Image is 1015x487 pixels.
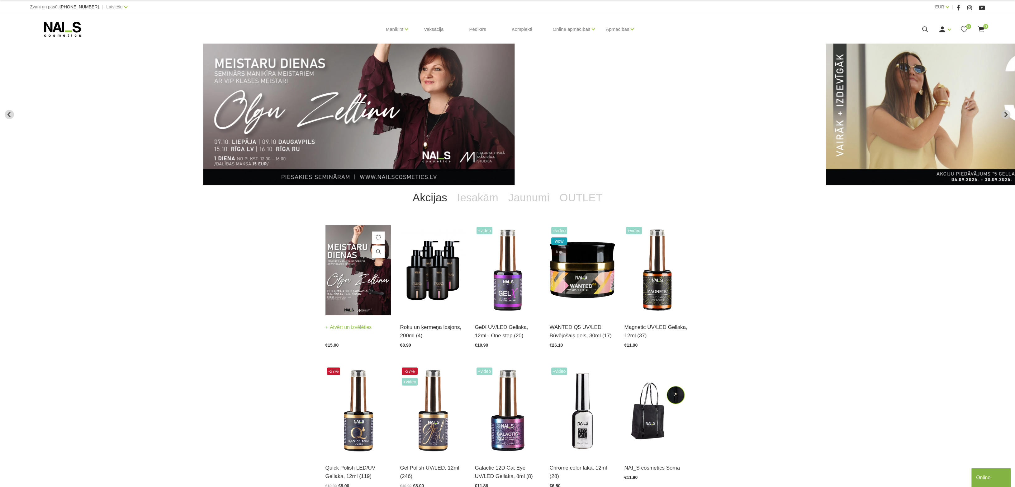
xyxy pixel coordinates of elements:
[325,323,372,332] a: Atvērt un izvēlēties
[554,185,607,210] a: OUTLET
[30,3,99,11] div: Zvani un pasūti
[475,225,540,315] img: Trīs vienā - bāze, tonis, tops (trausliem nagiem vēlams papildus lietot bāzi). Ilgnoturīga un int...
[624,366,690,456] img: Ērta, eleganta, izturīga soma ar NAI_S cosmetics logo.Izmērs: 38 x 46 x 14 cm...
[452,185,503,210] a: Iesakām
[325,464,391,480] a: Quick Polish LED/UV Gellaka, 12ml (119)
[624,343,638,348] span: €11.90
[5,110,14,119] button: Go to last slide
[400,225,466,315] img: BAROJOŠS roku un ķermeņa LOSJONSBALI COCONUT barojošs roku un ķermeņa losjons paredzēts jebkura t...
[408,185,452,210] a: Akcijas
[551,237,567,245] span: wow
[400,323,466,340] a: Roku un ķermeņa losjons, 200ml (4)
[464,14,491,44] a: Pedikīrs
[402,378,418,386] span: +Video
[624,323,690,340] a: Magnetic UV/LED Gellaka, 12ml (37)
[327,368,340,375] span: -27%
[477,368,493,375] span: +Video
[59,4,99,9] span: [PHONE_NUMBER]
[626,227,642,234] span: +Video
[386,17,404,42] a: Manikīrs
[624,225,690,315] img: Ilgnoturīga gellaka, kas sastāv no metāla mikrodaļiņām, kuras īpaša magnēta ietekmē var pārvērst ...
[477,227,493,234] span: +Video
[325,366,391,456] img: Ātri, ērti un vienkārši!Intensīvi pigmentēta gellaka, kas perfekti klājas arī vienā slānī, tādā v...
[553,17,590,42] a: Online apmācības
[106,3,122,11] a: Latviešu
[475,366,540,456] img: Daudzdimensionāla magnētiskā gellaka, kas satur smalkas, atstarojošas hroma daļiņas. Ar īpaša mag...
[624,475,638,480] span: €11.90
[400,464,466,480] a: Gel Polish UV/LED, 12ml (246)
[550,343,563,348] span: €26.10
[966,24,971,29] span: 0
[624,464,690,472] a: NAI_S cosmetics Soma
[325,343,339,348] span: €15.00
[400,366,466,456] img: Ilgnoturīga, intensīvi pigmentēta gellaka. Viegli klājas, lieliski žūst, nesaraujas, neatkāpjas n...
[102,3,103,11] span: |
[203,44,812,185] li: 1 of 13
[551,368,567,375] span: +Video
[935,3,944,11] a: EUR
[983,24,988,29] span: 0
[550,323,615,340] a: WANTED Q5 UV/LED Būvējošais gels, 30ml (17)
[551,227,567,234] span: +Video
[551,248,567,255] span: top
[475,464,540,480] a: Galactic 12D Cat Eye UV/LED Gellaka, 8ml (8)
[419,14,448,44] a: Vaksācija
[59,5,99,9] a: [PHONE_NUMBER]
[475,323,540,340] a: GelX UV/LED Gellaka, 12ml - One step (20)
[1001,110,1010,119] button: Next slide
[550,225,615,315] img: Gels WANTED NAILS cosmetics tehniķu komanda ir radījusi gelu, kas ilgi jau ir katra meistara mekl...
[606,17,629,42] a: Apmācības
[503,185,554,210] a: Jaunumi
[977,26,985,33] a: 0
[550,366,615,456] img: Paredzēta hromēta jeb spoguļspīduma efekta veidošanai uz pilnas naga plātnes vai atsevišķiem diza...
[550,464,615,480] a: Chrome color laka, 12ml (28)
[400,343,411,348] span: €8.90
[325,225,391,315] img: ✨ Meistaru dienas ar Olgu Zeltiņu 2025 ✨🍂 RUDENS / Seminārs manikīra meistariem 🍂📍 Liepāja – 7. o...
[960,26,968,33] a: 0
[507,14,537,44] a: Komplekti
[971,467,1012,487] iframe: chat widget
[402,368,418,375] span: -27%
[475,343,488,348] span: €10.90
[952,3,953,11] span: |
